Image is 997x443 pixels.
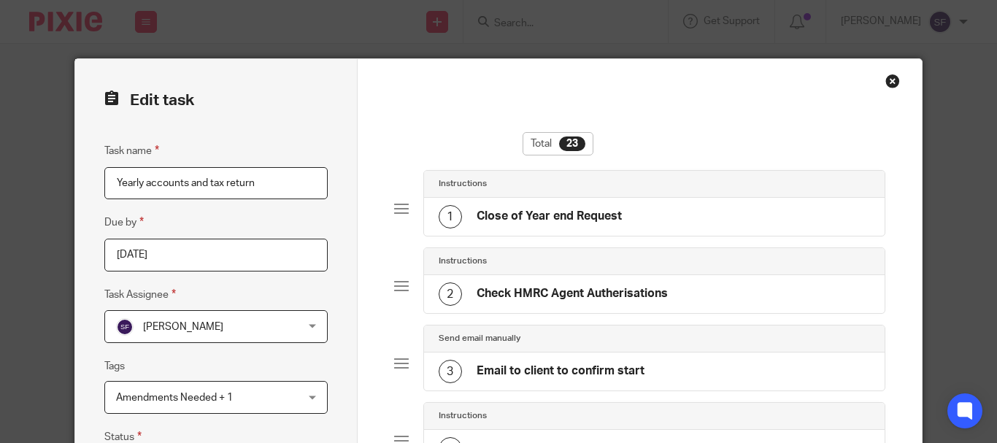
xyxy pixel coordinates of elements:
label: Due by [104,214,144,231]
input: Pick a date [104,239,327,271]
h2: Edit task [104,88,327,113]
label: Task name [104,142,159,159]
div: 2 [439,282,462,306]
h4: Instructions [439,178,487,190]
img: svg%3E [116,318,134,336]
div: Close this dialog window [885,74,900,88]
span: [PERSON_NAME] [143,322,223,332]
label: Tags [104,359,125,374]
h4: Check HMRC Agent Autherisations [477,286,668,301]
div: 1 [439,205,462,228]
div: Total [523,132,593,155]
h4: Instructions [439,410,487,422]
h4: Close of Year end Request [477,209,622,224]
h4: Instructions [439,255,487,267]
h4: Email to client to confirm start [477,363,644,379]
span: Amendments Needed + 1 [116,393,233,403]
h4: Send email manually [439,333,520,344]
label: Task Assignee [104,286,176,303]
div: 23 [559,136,585,151]
div: 3 [439,360,462,383]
